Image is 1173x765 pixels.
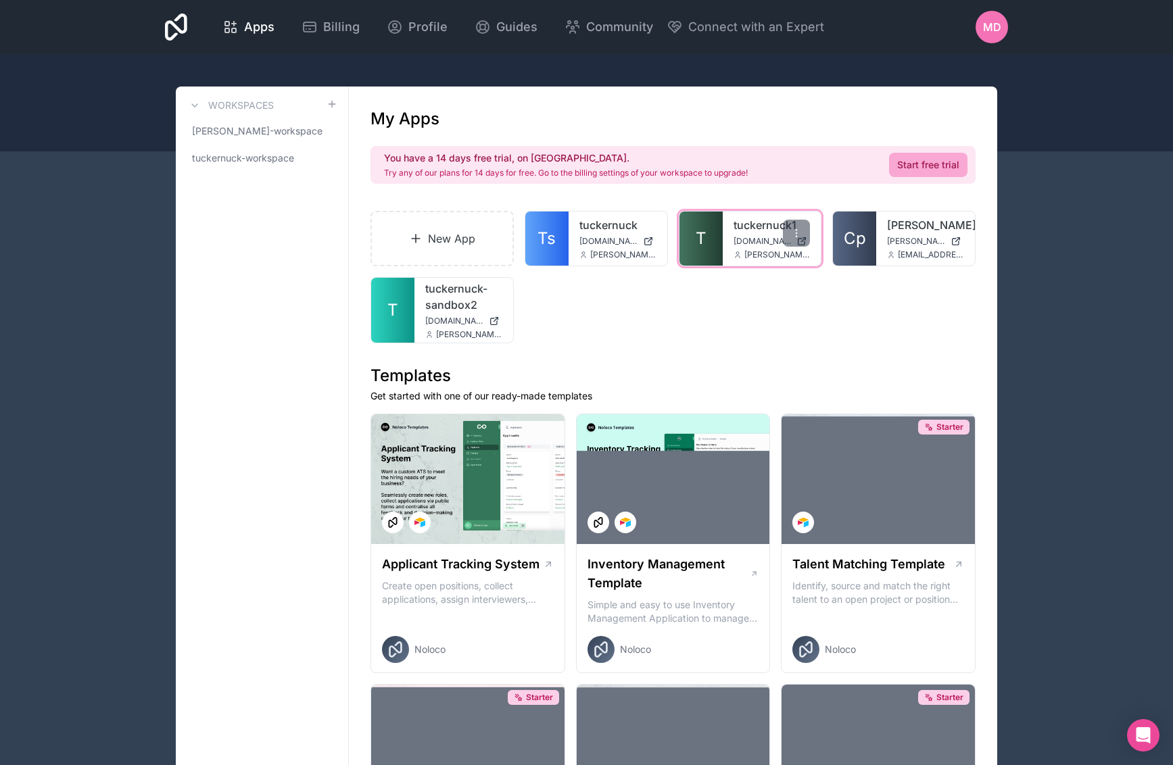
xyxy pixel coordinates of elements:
a: New App [370,211,514,266]
a: Ts [525,212,569,266]
span: Noloco [620,643,651,656]
p: Simple and easy to use Inventory Management Application to manage your stock, orders and Manufact... [588,598,759,625]
h1: My Apps [370,108,439,130]
p: Create open positions, collect applications, assign interviewers, centralise candidate feedback a... [382,579,554,606]
a: Billing [291,12,370,42]
span: Starter [936,692,963,703]
a: Start free trial [889,153,967,177]
span: Community [586,18,653,36]
h1: Templates [370,365,976,387]
span: Starter [526,692,553,703]
span: MD [983,19,1001,35]
a: T [679,212,723,266]
span: Billing [323,18,360,36]
a: [DOMAIN_NAME] [734,236,811,247]
a: [PERSON_NAME] [887,217,964,233]
span: Noloco [414,643,446,656]
img: Airtable Logo [414,517,425,528]
a: tuckernuck1 [734,217,811,233]
span: Guides [496,18,537,36]
a: Profile [376,12,458,42]
a: Guides [464,12,548,42]
img: Airtable Logo [798,517,809,528]
span: Profile [408,18,448,36]
a: [DOMAIN_NAME] [425,316,502,326]
a: tuckernuck [579,217,656,233]
span: [PERSON_NAME]-workspace [192,124,322,138]
a: Community [554,12,664,42]
a: Cp [833,212,876,266]
div: Open Intercom Messenger [1127,719,1159,751]
span: [PERSON_NAME][DOMAIN_NAME] [887,236,945,247]
span: Cp [844,228,866,249]
span: [PERSON_NAME][EMAIL_ADDRESS][DOMAIN_NAME] [744,249,811,260]
span: [DOMAIN_NAME] [734,236,792,247]
a: tuckernuck-sandbox2 [425,280,502,313]
h1: Talent Matching Template [792,555,945,574]
button: Connect with an Expert [667,18,824,36]
p: Identify, source and match the right talent to an open project or position with our Talent Matchi... [792,579,964,606]
span: Noloco [825,643,856,656]
span: tuckernuck-workspace [192,151,294,165]
a: tuckernuck-workspace [187,146,337,170]
span: Ts [537,228,556,249]
span: [DOMAIN_NAME] [425,316,483,326]
span: [EMAIL_ADDRESS][DOMAIN_NAME] [898,249,964,260]
a: [PERSON_NAME]-workspace [187,119,337,143]
h3: Workspaces [208,99,274,112]
span: Starter [936,422,963,433]
span: Connect with an Expert [688,18,824,36]
span: [DOMAIN_NAME] [579,236,638,247]
a: [PERSON_NAME][DOMAIN_NAME] [887,236,964,247]
h1: Applicant Tracking System [382,555,540,574]
h1: Inventory Management Template [588,555,750,593]
p: Get started with one of our ready-made templates [370,389,976,403]
p: Try any of our plans for 14 days for free. Go to the billing settings of your workspace to upgrade! [384,168,748,178]
span: [PERSON_NAME][EMAIL_ADDRESS][DOMAIN_NAME] [436,329,502,340]
span: Apps [244,18,274,36]
img: Airtable Logo [620,517,631,528]
a: Apps [212,12,285,42]
span: T [696,228,707,249]
a: Workspaces [187,97,274,114]
span: [PERSON_NAME][EMAIL_ADDRESS][DOMAIN_NAME] [590,249,656,260]
h2: You have a 14 days free trial, on [GEOGRAPHIC_DATA]. [384,151,748,165]
a: [DOMAIN_NAME] [579,236,656,247]
a: T [371,278,414,343]
span: T [387,299,398,321]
